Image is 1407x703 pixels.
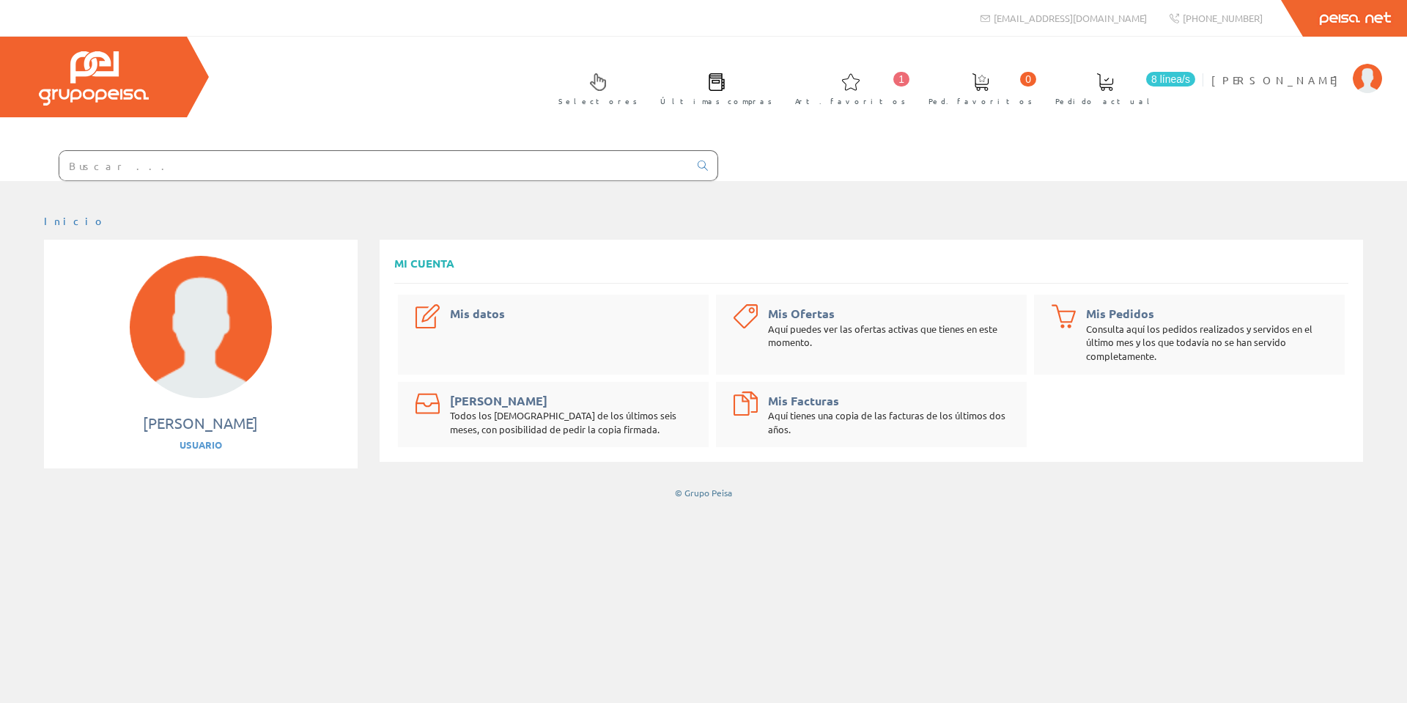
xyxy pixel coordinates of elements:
a: Mis datos [450,306,505,321]
div: Todos los [DEMOGRAPHIC_DATA] de los últimos seis meses, con posibilidad de pedir la copia firmada. [450,409,694,436]
span: [PERSON_NAME] [1211,73,1345,87]
span: 8 línea/s [1146,72,1195,87]
img: Grupo Peisa [39,51,149,106]
a: Selectores [544,61,645,114]
div: Usuario [59,438,343,452]
div: [PERSON_NAME] [59,413,343,434]
a: Últimas compras [646,61,780,114]
a: [PERSON_NAME] [450,393,547,408]
a: 8 línea/s Pedido actual [1041,61,1199,114]
span: 0 [1020,72,1036,87]
a: [PERSON_NAME] [1211,61,1382,75]
a: Mis Pedidos [1086,306,1154,321]
a: Inicio [44,214,106,227]
span: 1 [893,72,909,87]
span: Ped. favoritos [928,94,1033,108]
a: Mis Facturas [768,393,839,408]
a: Mis Ofertas [768,306,835,321]
span: Art. favoritos [795,94,906,108]
a: 1 Art. favoritos [780,61,913,114]
span: Últimas compras [660,94,772,108]
div: Consulta aquí los pedidos realizados y servidos en el último mes y los que todavía no se han serv... [1086,323,1330,364]
span: [PHONE_NUMBER] [1183,12,1263,24]
div: Aquí puedes ver las ofertas activas que tienes en este momento. [768,323,1012,350]
div: Aquí tienes una copia de las facturas de los últimos dos años. [768,409,1012,436]
input: Buscar ... [59,151,689,180]
div: © Grupo Peisa [44,487,1363,499]
span: Pedido actual [1055,94,1155,108]
span: Selectores [558,94,638,108]
span: [EMAIL_ADDRESS][DOMAIN_NAME] [994,12,1147,24]
span: Mi cuenta [394,256,454,270]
